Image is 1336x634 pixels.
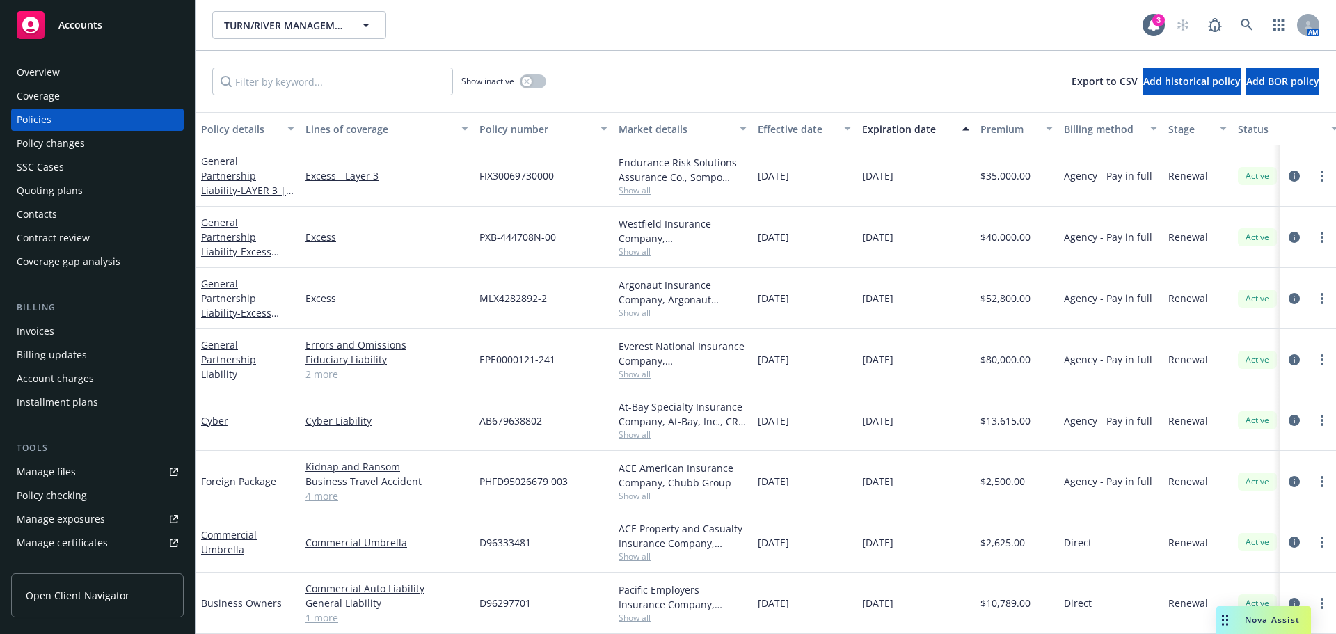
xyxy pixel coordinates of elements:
[58,19,102,31] span: Accounts
[862,230,893,244] span: [DATE]
[212,68,453,95] input: Filter by keyword...
[1064,230,1152,244] span: Agency - Pay in full
[980,230,1031,244] span: $40,000.00
[1238,122,1323,136] div: Status
[17,508,105,530] div: Manage exposures
[201,338,256,381] a: General Partnership Liability
[1064,535,1092,550] span: Direct
[980,535,1025,550] span: $2,625.00
[862,352,893,367] span: [DATE]
[1243,170,1271,182] span: Active
[619,612,747,624] span: Show all
[1286,595,1303,612] a: circleInformation
[619,216,747,246] div: Westfield Insurance Company, [GEOGRAPHIC_DATA]
[1216,606,1311,634] button: Nova Assist
[201,216,271,273] a: General Partnership Liability
[11,301,184,315] div: Billing
[17,344,87,366] div: Billing updates
[975,112,1058,145] button: Premium
[1243,475,1271,488] span: Active
[11,6,184,45] a: Accounts
[17,132,85,154] div: Policy changes
[1143,68,1241,95] button: Add historical policy
[1245,614,1300,626] span: Nova Assist
[862,535,893,550] span: [DATE]
[479,230,556,244] span: PXB-444708N-00
[11,109,184,131] a: Policies
[17,227,90,249] div: Contract review
[1064,413,1152,428] span: Agency - Pay in full
[11,391,184,413] a: Installment plans
[862,474,893,489] span: [DATE]
[479,535,531,550] span: D96333481
[1314,534,1330,550] a: more
[619,490,747,502] span: Show all
[17,251,120,273] div: Coverage gap analysis
[980,168,1031,183] span: $35,000.00
[17,85,60,107] div: Coverage
[758,168,789,183] span: [DATE]
[758,413,789,428] span: [DATE]
[1072,68,1138,95] button: Export to CSV
[862,413,893,428] span: [DATE]
[11,320,184,342] a: Invoices
[201,122,279,136] div: Policy details
[1286,290,1303,307] a: circleInformation
[1168,291,1208,306] span: Renewal
[1286,534,1303,550] a: circleInformation
[758,474,789,489] span: [DATE]
[1143,74,1241,88] span: Add historical policy
[1058,112,1163,145] button: Billing method
[1314,412,1330,429] a: more
[1163,112,1232,145] button: Stage
[1201,11,1229,39] a: Report a Bug
[758,596,789,610] span: [DATE]
[305,413,468,428] a: Cyber Liability
[862,122,954,136] div: Expiration date
[857,112,975,145] button: Expiration date
[1246,68,1319,95] button: Add BOR policy
[201,306,282,349] span: - Excess (LAYER 1) | 5M xs 5M
[1314,168,1330,184] a: more
[619,122,731,136] div: Market details
[17,180,83,202] div: Quoting plans
[752,112,857,145] button: Effective date
[11,251,184,273] a: Coverage gap analysis
[305,596,468,610] a: General Liability
[11,203,184,225] a: Contacts
[619,278,747,307] div: Argonaut Insurance Company, Argonaut Insurance Company (Argo)
[758,352,789,367] span: [DATE]
[619,583,747,612] div: Pacific Employers Insurance Company, Chubb Group
[201,414,228,427] a: Cyber
[1168,535,1208,550] span: Renewal
[17,203,57,225] div: Contacts
[619,429,747,441] span: Show all
[305,168,468,183] a: Excess - Layer 3
[201,245,279,273] span: - Excess (LAYER 2)
[474,112,613,145] button: Policy number
[17,367,94,390] div: Account charges
[305,535,468,550] a: Commercial Umbrella
[619,307,747,319] span: Show all
[1265,11,1293,39] a: Switch app
[1243,414,1271,427] span: Active
[980,413,1031,428] span: $13,615.00
[758,230,789,244] span: [DATE]
[196,112,300,145] button: Policy details
[201,596,282,610] a: Business Owners
[1168,474,1208,489] span: Renewal
[758,122,836,136] div: Effective date
[1243,597,1271,610] span: Active
[1243,292,1271,305] span: Active
[224,18,344,33] span: TURN/RIVER MANAGEMENT, L.P.
[11,156,184,178] a: SSC Cases
[1168,596,1208,610] span: Renewal
[11,441,184,455] div: Tools
[862,596,893,610] span: [DATE]
[1216,606,1234,634] div: Drag to move
[1246,74,1319,88] span: Add BOR policy
[980,122,1037,136] div: Premium
[1064,596,1092,610] span: Direct
[305,459,468,474] a: Kidnap and Ransom
[17,555,87,578] div: Manage claims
